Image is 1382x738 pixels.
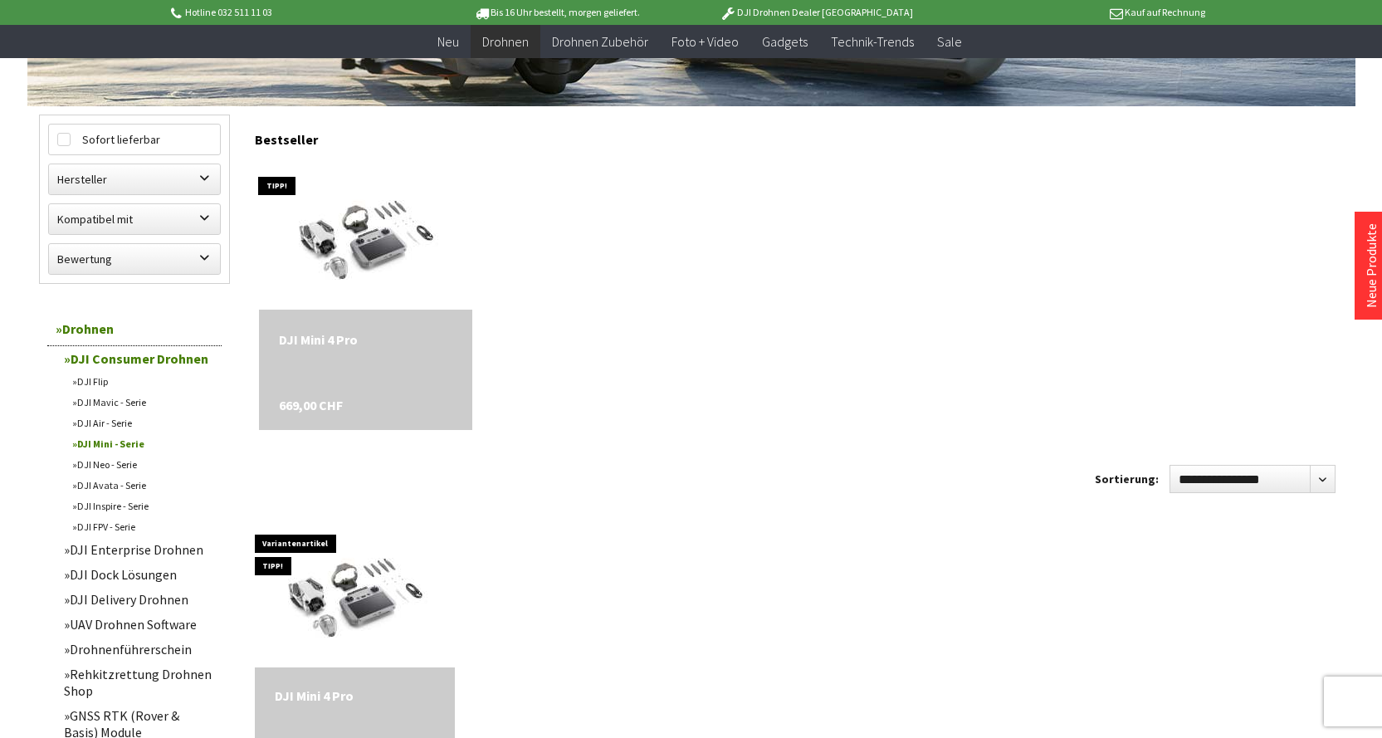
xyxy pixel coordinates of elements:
a: DJI FPV - Serie [64,516,222,537]
a: Neu [426,25,471,59]
a: Technik-Trends [819,25,925,59]
label: Hersteller [49,164,220,194]
span: Foto + Video [671,33,739,50]
a: DJI Mini - Serie [64,433,222,454]
a: DJI Air - Serie [64,413,222,433]
a: Gadgets [750,25,819,59]
a: Drohnen [47,312,222,346]
a: DJI Flip [64,371,222,392]
img: DJI Mini 4 Pro [261,518,448,667]
span: Technik-Trends [831,33,914,50]
a: DJI Mini 4 Pro 669,00 CHF [279,330,452,349]
span: Gadgets [762,33,808,50]
div: Bestseller [255,115,1344,156]
label: Sortierung: [1095,466,1159,492]
a: DJI Consumer Drohnen [56,346,222,371]
a: Sale [925,25,974,59]
a: Neue Produkte [1363,223,1380,308]
label: Kompatibel mit [49,204,220,234]
a: DJI Mini 4 Pro 669,00 CHF [275,687,435,704]
a: Foto + Video [660,25,750,59]
span: Drohnen Zubehör [552,33,648,50]
a: UAV Drohnen Software [56,612,222,637]
span: Drohnen [482,33,529,50]
a: DJI Neo - Serie [64,454,222,475]
p: Hotline 032 511 11 03 [168,2,427,22]
div: DJI Mini 4 Pro [279,330,452,349]
a: Drohnenführerschein [56,637,222,662]
a: Rehkitzrettung Drohnen Shop [56,662,222,703]
label: Bewertung [49,244,220,274]
label: Sofort lieferbar [49,125,220,154]
a: DJI Avata - Serie [64,475,222,496]
a: DJI Dock Lösungen [56,562,222,587]
a: DJI Inspire - Serie [64,496,222,516]
a: Drohnen Zubehör [540,25,660,59]
div: DJI Mini 4 Pro [275,687,435,704]
span: Neu [437,33,459,50]
p: Kauf auf Rechnung [946,2,1205,22]
span: Sale [937,33,962,50]
p: Bis 16 Uhr bestellt, morgen geliefert. [427,2,686,22]
a: DJI Enterprise Drohnen [56,537,222,562]
a: DJI Delivery Drohnen [56,587,222,612]
img: DJI Mini 4 Pro [272,160,459,310]
span: 669,00 CHF [279,395,343,415]
p: DJI Drohnen Dealer [GEOGRAPHIC_DATA] [686,2,945,22]
a: Drohnen [471,25,540,59]
a: DJI Mavic - Serie [64,392,222,413]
